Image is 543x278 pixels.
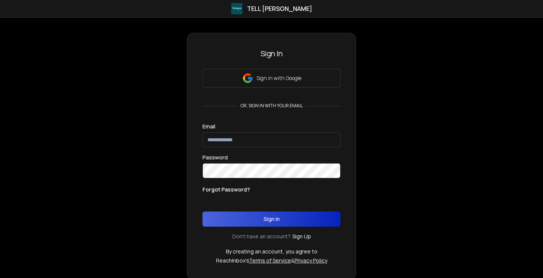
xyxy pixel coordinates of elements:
[247,4,312,13] h1: Tell [PERSON_NAME]
[202,186,250,193] p: Forgot Password?
[256,74,301,82] p: Sign in with Google
[202,48,341,59] h3: Sign In
[231,3,242,14] img: logo
[238,103,306,109] p: or, sign in with your email
[202,124,215,129] label: Email
[202,212,341,227] button: Sign In
[232,233,291,240] p: Don't have an account?
[292,233,311,240] a: Sign Up
[249,257,291,264] a: Terms of Service
[202,155,228,160] label: Password
[216,257,327,264] p: ReachInbox's &
[226,248,318,255] p: By creating an account, you agree to
[202,69,341,88] button: Sign in with Google
[295,257,327,264] a: Privacy Policy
